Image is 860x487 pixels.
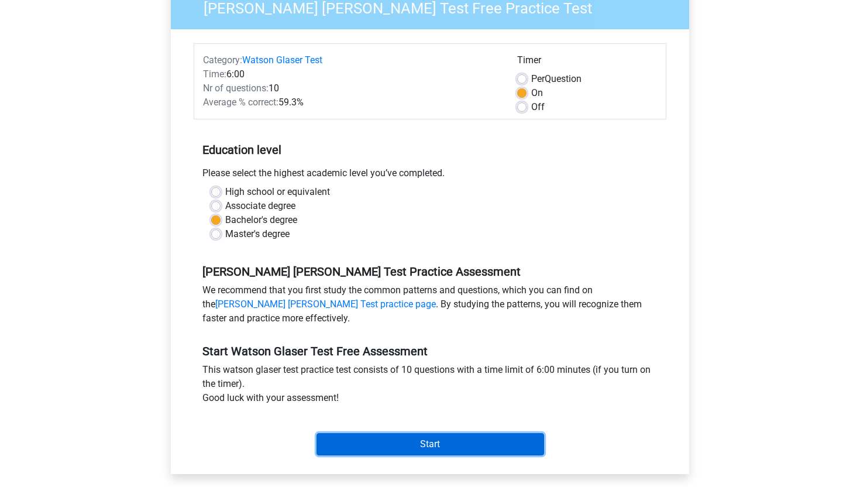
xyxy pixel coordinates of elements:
[215,299,436,310] a: [PERSON_NAME] [PERSON_NAME] Test practice page
[225,213,297,227] label: Bachelor's degree
[225,227,290,241] label: Master's degree
[531,100,545,114] label: Off
[194,166,666,185] div: Please select the highest academic level you’ve completed.
[517,53,657,72] div: Timer
[194,363,666,410] div: This watson glaser test practice test consists of 10 questions with a time limit of 6:00 minutes ...
[194,67,508,81] div: 6:00
[242,54,322,66] a: Watson Glaser Test
[531,72,582,86] label: Question
[203,83,269,94] span: Nr of questions:
[202,344,658,358] h5: Start Watson Glaser Test Free Assessment
[194,95,508,109] div: 59.3%
[202,138,658,162] h5: Education level
[317,433,544,455] input: Start
[194,81,508,95] div: 10
[202,265,658,279] h5: [PERSON_NAME] [PERSON_NAME] Test Practice Assessment
[203,54,242,66] span: Category:
[531,73,545,84] span: Per
[225,199,295,213] label: Associate degree
[203,97,278,108] span: Average % correct:
[194,283,666,330] div: We recommend that you first study the common patterns and questions, which you can find on the . ...
[203,68,226,80] span: Time:
[531,86,543,100] label: On
[225,185,330,199] label: High school or equivalent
